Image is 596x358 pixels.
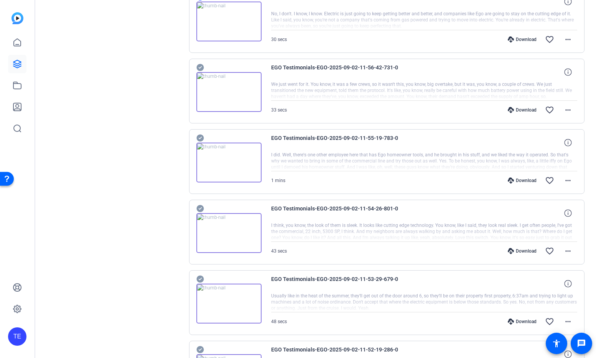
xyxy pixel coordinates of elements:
span: EGO Testimonials-EGO-2025-09-02-11-53-29-679-0 [271,274,413,293]
mat-icon: more_horiz [563,105,573,115]
mat-icon: accessibility [552,339,561,348]
div: Download [504,248,540,254]
span: EGO Testimonials-EGO-2025-09-02-11-54-26-801-0 [271,204,413,222]
div: TE [8,327,26,346]
img: thumb-nail [196,213,262,253]
mat-icon: more_horiz [563,317,573,326]
span: 1 mins [271,178,285,183]
mat-icon: favorite_border [545,246,554,256]
img: blue-gradient.svg [12,12,23,24]
mat-icon: message [577,339,586,348]
div: Download [504,107,540,113]
mat-icon: more_horiz [563,246,573,256]
span: 30 secs [271,37,287,42]
img: thumb-nail [196,72,262,112]
span: 48 secs [271,319,287,324]
div: Download [504,36,540,43]
mat-icon: more_horiz [563,35,573,44]
img: thumb-nail [196,143,262,182]
span: EGO Testimonials-EGO-2025-09-02-11-55-19-783-0 [271,133,413,152]
mat-icon: favorite_border [545,35,554,44]
mat-icon: favorite_border [545,176,554,185]
img: thumb-nail [196,2,262,41]
span: 43 secs [271,248,287,254]
span: 33 secs [271,107,287,113]
span: EGO Testimonials-EGO-2025-09-02-11-56-42-731-0 [271,63,413,81]
mat-icon: more_horiz [563,176,573,185]
div: Download [504,177,540,184]
mat-icon: favorite_border [545,105,554,115]
mat-icon: favorite_border [545,317,554,326]
img: thumb-nail [196,284,262,324]
div: Download [504,319,540,325]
